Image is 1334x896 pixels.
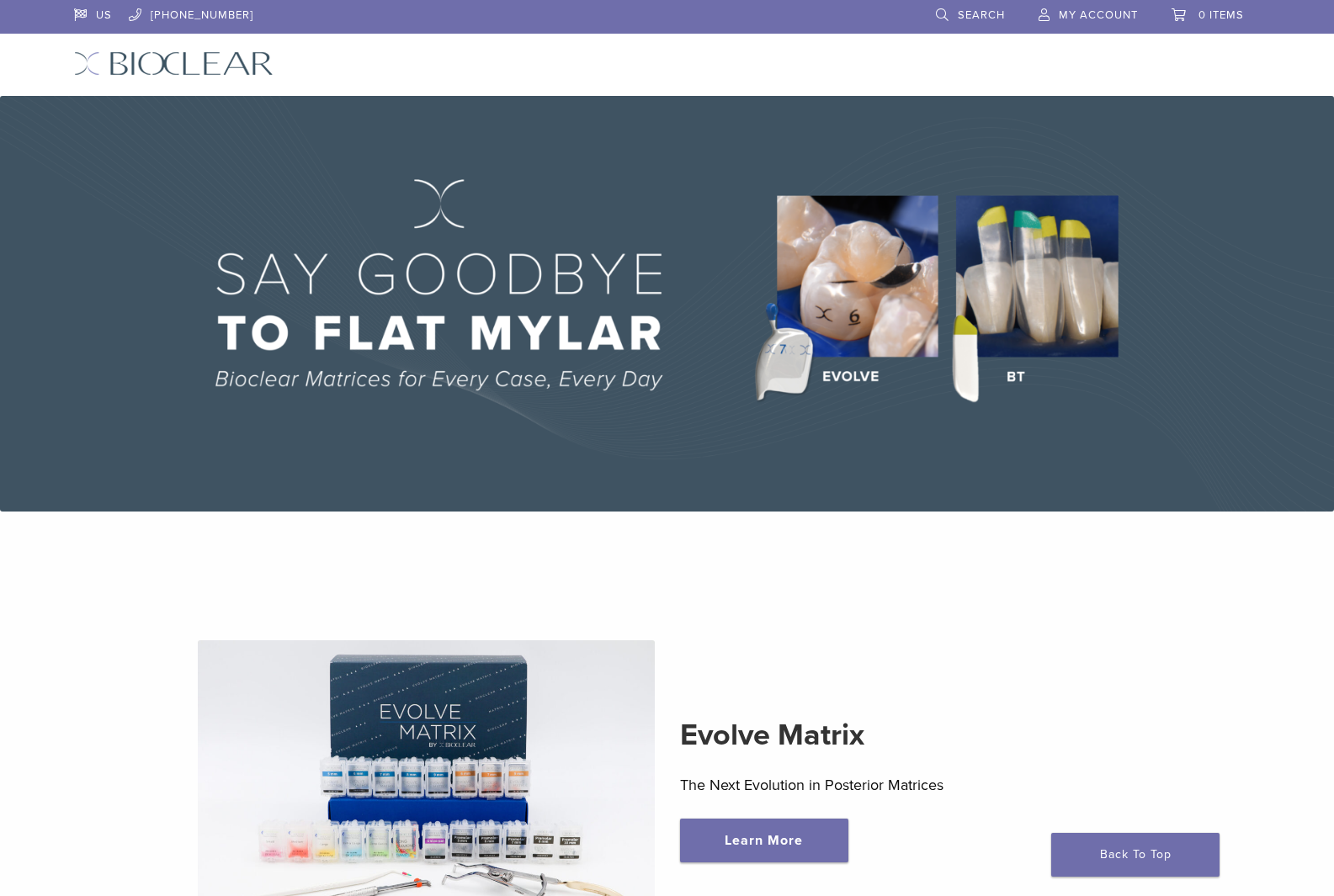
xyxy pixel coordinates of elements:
a: Back To Top [1051,833,1220,877]
a: Learn More [680,819,848,862]
span: 0 items [1198,8,1244,22]
p: The Next Evolution in Posterior Matrices [680,772,1137,798]
span: My Account [1059,8,1138,22]
img: Bioclear [74,51,274,76]
span: Search [958,8,1005,22]
h2: Evolve Matrix [680,715,1137,756]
